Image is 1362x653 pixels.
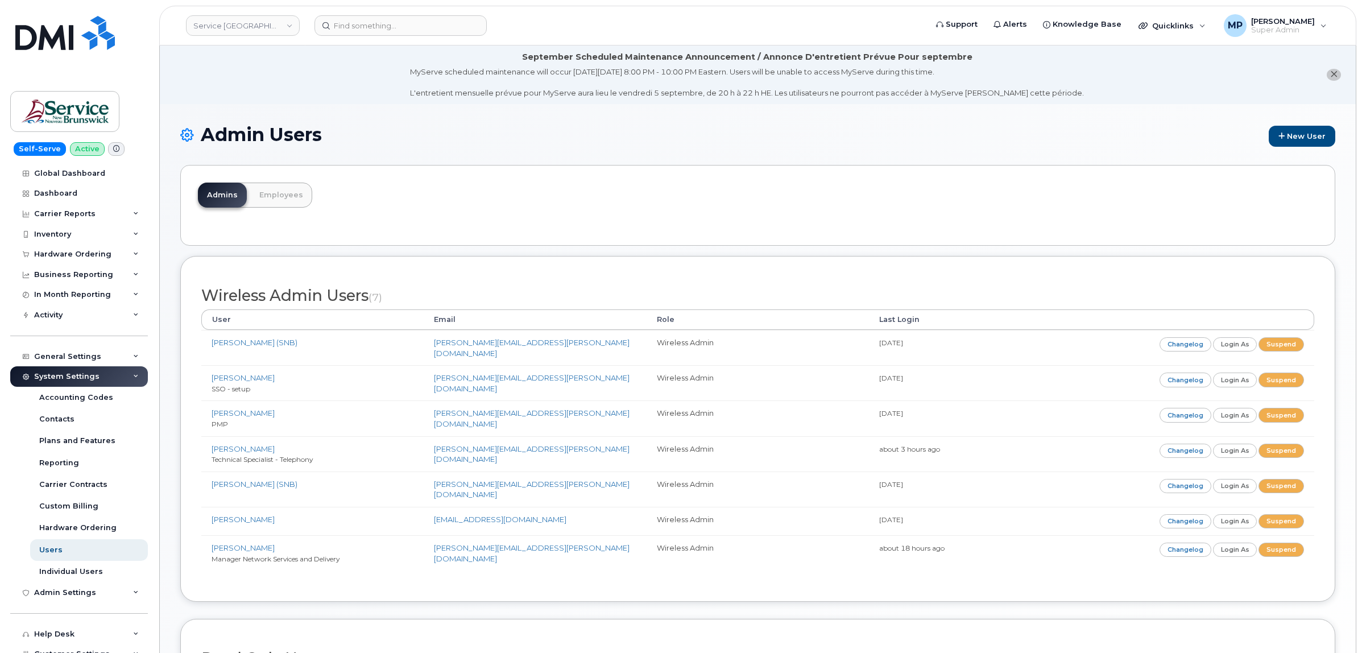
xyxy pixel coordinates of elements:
div: September Scheduled Maintenance Announcement / Annonce D'entretient Prévue Pour septembre [522,51,972,63]
a: [PERSON_NAME] (SNB) [212,338,297,347]
a: [PERSON_NAME][EMAIL_ADDRESS][PERSON_NAME][DOMAIN_NAME] [434,338,630,358]
a: Suspend [1258,373,1304,387]
a: Changelog [1160,408,1211,422]
td: Wireless Admin [647,535,869,571]
a: Login as [1213,337,1257,352]
a: [PERSON_NAME][EMAIL_ADDRESS][PERSON_NAME][DOMAIN_NAME] [434,480,630,499]
small: SSO - setup [212,385,250,393]
a: [PERSON_NAME][EMAIL_ADDRESS][PERSON_NAME][DOMAIN_NAME] [434,373,630,393]
a: [PERSON_NAME] (SNB) [212,480,297,489]
a: Suspend [1258,337,1304,352]
h1: Admin Users [180,125,1335,147]
a: Changelog [1160,479,1211,493]
th: Last Login [869,309,1091,330]
a: Employees [250,183,312,208]
a: [PERSON_NAME] [212,408,275,418]
th: User [201,309,424,330]
a: Admins [198,183,247,208]
a: Login as [1213,479,1257,493]
a: [PERSON_NAME] [212,444,275,453]
a: [PERSON_NAME] [212,543,275,552]
a: Suspend [1258,444,1304,458]
td: Wireless Admin [647,507,869,535]
a: [PERSON_NAME] [212,515,275,524]
a: Changelog [1160,543,1211,557]
a: Login as [1213,408,1257,422]
small: [DATE] [879,480,903,489]
th: Role [647,309,869,330]
a: [EMAIL_ADDRESS][DOMAIN_NAME] [434,515,566,524]
a: Login as [1213,543,1257,557]
th: Email [424,309,646,330]
a: Changelog [1160,373,1211,387]
a: Changelog [1160,444,1211,458]
a: [PERSON_NAME][EMAIL_ADDRESS][PERSON_NAME][DOMAIN_NAME] [434,543,630,563]
a: Suspend [1258,479,1304,493]
a: Suspend [1258,408,1304,422]
small: about 18 hours ago [879,544,945,552]
div: MyServe scheduled maintenance will occur [DATE][DATE] 8:00 PM - 10:00 PM Eastern. Users will be u... [410,67,1084,98]
small: [DATE] [879,409,903,418]
small: Manager Network Services and Delivery [212,555,340,563]
a: [PERSON_NAME][EMAIL_ADDRESS][PERSON_NAME][DOMAIN_NAME] [434,408,630,428]
a: Login as [1213,514,1257,528]
small: about 3 hours ago [879,445,940,453]
td: Wireless Admin [647,400,869,436]
small: PMP [212,420,228,428]
a: Suspend [1258,543,1304,557]
a: [PERSON_NAME] [212,373,275,382]
small: [DATE] [879,515,903,524]
a: Changelog [1160,514,1211,528]
small: Technical Specialist - Telephony [212,455,313,464]
small: [DATE] [879,374,903,382]
button: close notification [1327,69,1341,81]
a: Login as [1213,444,1257,458]
a: Changelog [1160,337,1211,352]
small: (7) [369,291,382,303]
td: Wireless Admin [647,330,869,365]
td: Wireless Admin [647,472,869,507]
a: Suspend [1258,514,1304,528]
td: Wireless Admin [647,365,869,400]
td: Wireless Admin [647,436,869,472]
a: Login as [1213,373,1257,387]
h2: Wireless Admin Users [201,287,1314,304]
a: [PERSON_NAME][EMAIL_ADDRESS][PERSON_NAME][DOMAIN_NAME] [434,444,630,464]
small: [DATE] [879,338,903,347]
a: New User [1269,126,1335,147]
